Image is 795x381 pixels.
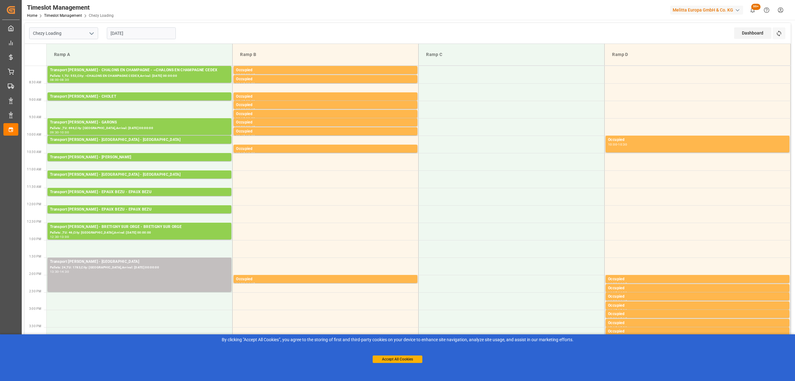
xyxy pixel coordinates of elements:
div: Occupied [236,276,415,282]
span: 10:30 AM [27,150,41,154]
div: - [617,143,618,146]
div: Pallets: 23,TU: 1176,City: EPAUX BEZU,Arrival: [DATE] 00:00:00 [50,213,229,218]
div: 08:45 [236,100,245,103]
div: Occupied [608,137,787,143]
div: Ramp B [238,49,413,60]
div: Occupied [608,320,787,326]
div: - [245,135,246,137]
div: - [245,108,246,111]
div: Transport [PERSON_NAME] - EPAUX BEZU - EPAUX BEZU [50,189,229,195]
div: Transport [PERSON_NAME] - [PERSON_NAME] [50,154,229,160]
div: 09:15 [246,108,255,111]
div: Dashboard [734,27,771,39]
div: Occupied [236,76,415,82]
div: Transport [PERSON_NAME] - [GEOGRAPHIC_DATA] - [GEOGRAPHIC_DATA] [50,172,229,178]
span: 2:30 PM [29,290,41,293]
div: 14:45 [608,309,617,312]
div: Pallets: 1,TU: 553,City: ~CHALONS EN CHAMPAGNE CEDEX,Arrival: [DATE] 00:00:00 [50,73,229,79]
div: Occupied [236,102,415,108]
div: 08:30 [246,82,255,85]
a: Home [27,13,37,18]
span: 2:00 PM [29,272,41,276]
div: - [59,78,60,81]
div: Timeslot Management [27,3,114,12]
div: 08:00 [236,73,245,76]
div: Transport [PERSON_NAME] - [GEOGRAPHIC_DATA] [50,259,229,265]
span: 9:00 AM [29,98,41,101]
div: 10:30 [618,143,627,146]
div: 14:00 [236,282,245,285]
span: 11:30 AM [27,185,41,188]
div: 14:15 [608,291,617,294]
div: Pallets: 1,TU: 782,City: [GEOGRAPHIC_DATA],Arrival: [DATE] 00:00:00 [50,160,229,166]
div: Occupied [236,94,415,100]
div: Ramp A [52,49,227,60]
div: Occupied [608,328,787,335]
div: - [617,326,618,329]
div: 15:15 [618,317,627,320]
div: 08:30 [60,78,69,81]
div: Transport [PERSON_NAME] - [GEOGRAPHIC_DATA] - [GEOGRAPHIC_DATA] [50,137,229,143]
div: 09:30 [50,131,59,134]
div: Ramp C [424,49,599,60]
div: - [245,82,246,85]
div: 15:00 [618,309,627,312]
div: 14:45 [618,300,627,303]
span: 8:30 AM [29,81,41,84]
div: - [245,282,246,285]
button: Accept All Cookies [373,355,422,363]
span: 99+ [751,4,761,10]
button: open menu [87,29,96,38]
span: 1:30 PM [29,255,41,258]
div: By clicking "Accept All Cookies”, you agree to the storing of first and third-party cookies on yo... [4,337,791,343]
div: - [617,300,618,303]
div: Pallets: 24,TU: 1783,City: [GEOGRAPHIC_DATA],Arrival: [DATE] 00:00:00 [50,265,229,270]
div: Pallets: ,TU: 696,City: [GEOGRAPHIC_DATA],Arrival: [DATE] 00:00:00 [50,126,229,131]
div: - [59,131,60,134]
div: 10:00 [608,143,617,146]
div: 15:15 [608,326,617,329]
div: 14:30 [60,270,69,273]
div: 15:30 [618,326,627,329]
div: Pallets: ,TU: 159,City: [GEOGRAPHIC_DATA],Arrival: [DATE] 00:00:00 [50,178,229,183]
div: 13:30 [50,270,59,273]
div: 10:00 [246,135,255,137]
div: - [59,270,60,273]
div: Occupied [236,119,415,126]
span: 3:30 PM [29,324,41,328]
div: 12:30 [50,235,59,238]
div: Occupied [608,311,787,317]
button: Help Center [760,3,774,17]
span: 9:30 AM [29,115,41,119]
div: Pallets: ,TU: 62,City: CHOLET,Arrival: [DATE] 00:00:00 [50,100,229,105]
div: 09:00 [236,108,245,111]
input: Type to search/select [29,27,98,39]
div: Occupied [608,294,787,300]
div: - [245,152,246,155]
div: 09:45 [246,126,255,128]
div: - [617,291,618,294]
div: Occupied [608,303,787,309]
span: 11:00 AM [27,168,41,171]
div: 08:15 [236,82,245,85]
input: DD-MM-YYYY [107,27,176,39]
div: - [617,282,618,285]
div: 15:00 [608,317,617,320]
div: 14:15 [246,282,255,285]
div: - [617,317,618,320]
div: Pallets: 24,TU: 565,City: EPAUX BEZU,Arrival: [DATE] 00:00:00 [50,195,229,201]
div: Ramp D [610,49,785,60]
div: 14:30 [618,291,627,294]
div: Transport [PERSON_NAME] - BRETIGNY SUR ORGE - BRETIGNY SUR ORGE [50,224,229,230]
div: Pallets: ,TU: 414,City: [GEOGRAPHIC_DATA],Arrival: [DATE] 00:00:00 [50,143,229,148]
div: 10:15 [236,152,245,155]
span: 12:30 PM [27,220,41,223]
div: 10:30 [246,152,255,155]
div: 08:15 [246,73,255,76]
div: 09:45 [236,135,245,137]
div: 08:00 [50,78,59,81]
div: 14:15 [618,282,627,285]
div: Transport [PERSON_NAME] - CHOLET [50,94,229,100]
div: Transport [PERSON_NAME] - EPAUX BEZU - EPAUX BEZU [50,207,229,213]
div: Transport [PERSON_NAME] - GARONS [50,119,229,126]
